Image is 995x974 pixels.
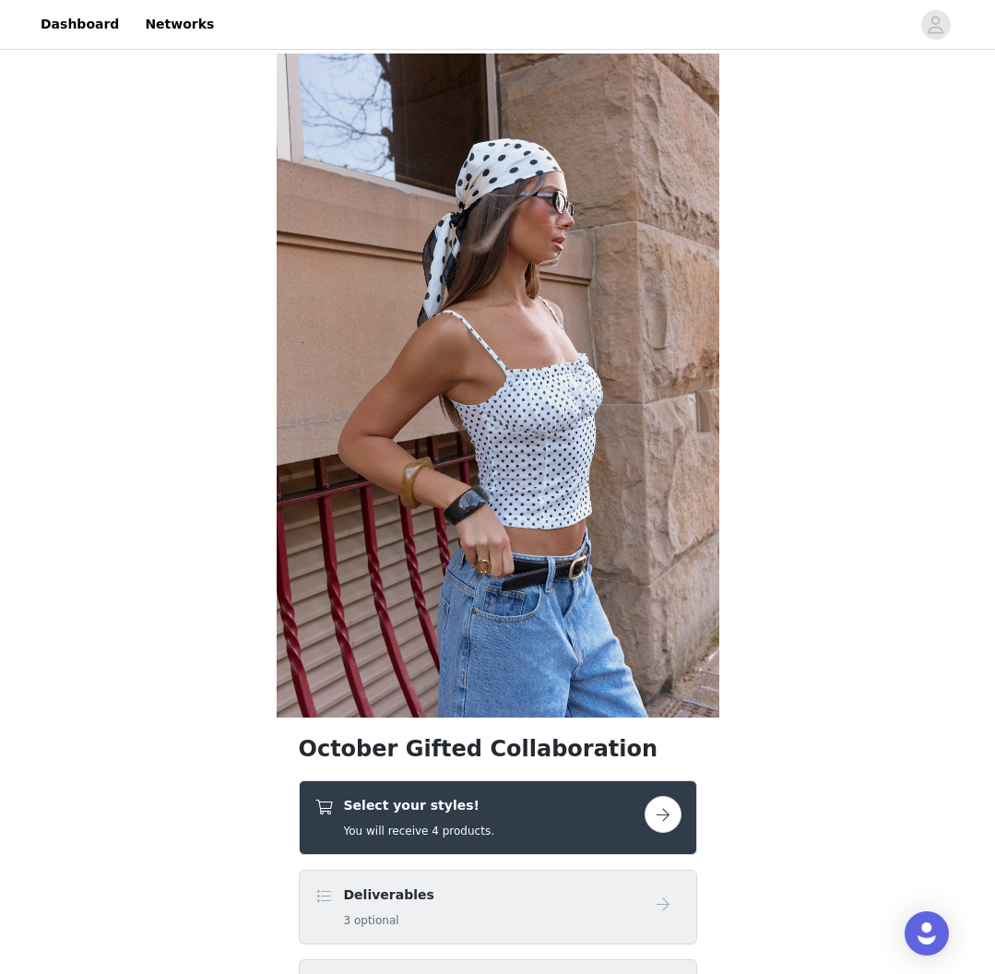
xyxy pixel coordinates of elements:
div: Select your styles! [299,780,697,855]
h5: You will receive 4 products. [344,823,494,839]
h4: Select your styles! [344,796,494,815]
div: Deliverables [299,870,697,944]
a: Dashboard [30,4,130,45]
h1: October Gifted Collaboration [299,732,697,766]
div: avatar [927,10,944,40]
img: campaign image [277,53,719,718]
h5: 3 optional [344,912,434,929]
h4: Deliverables [344,885,434,905]
div: Open Intercom Messenger [905,911,949,956]
a: Networks [134,4,225,45]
